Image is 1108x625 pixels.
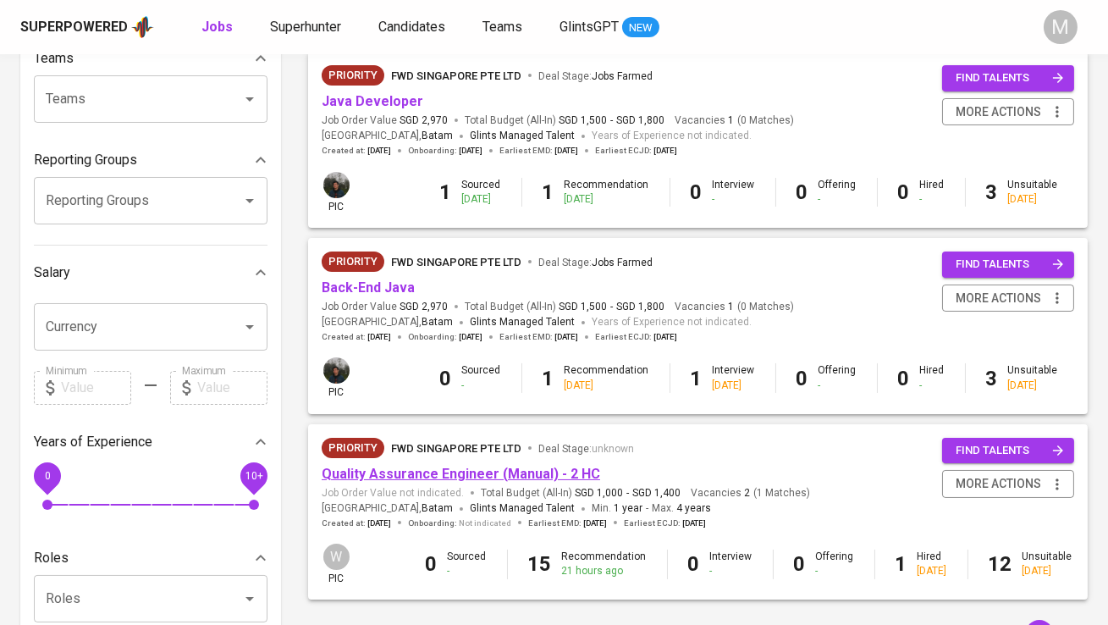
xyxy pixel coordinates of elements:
[426,552,438,576] b: 0
[538,443,634,455] span: Deal Stage :
[562,550,647,578] div: Recommendation
[378,19,445,35] span: Candidates
[34,548,69,568] p: Roles
[543,367,554,390] b: 1
[201,17,236,38] a: Jobs
[583,517,607,529] span: [DATE]
[560,17,659,38] a: GlintsGPT NEW
[322,542,351,586] div: pic
[61,371,131,405] input: Value
[322,170,351,214] div: pic
[34,256,267,290] div: Salary
[465,113,664,128] span: Total Budget (All-In)
[499,331,578,343] span: Earliest EMD :
[322,517,391,529] span: Created at :
[270,19,341,35] span: Superhunter
[462,379,501,393] div: -
[610,113,613,128] span: -
[624,517,706,529] span: Earliest ECJD :
[378,17,449,38] a: Candidates
[238,587,262,611] button: Open
[322,113,448,128] span: Job Order Value
[675,113,794,128] span: Vacancies ( 0 Matches )
[322,438,384,458] div: New Job received from Demand Team
[322,356,351,400] div: pic
[400,300,448,314] span: SGD 2,970
[592,257,653,268] span: Jobs Farmed
[422,314,453,331] span: Batam
[819,192,857,207] div: -
[34,41,267,75] div: Teams
[197,371,267,405] input: Value
[1008,192,1058,207] div: [DATE]
[459,145,482,157] span: [DATE]
[408,517,511,529] span: Onboarding :
[920,192,945,207] div: -
[713,192,755,207] div: -
[323,357,350,384] img: glenn@glints.com
[391,442,521,455] span: FWD Singapore Pte Ltd
[34,432,152,452] p: Years of Experience
[543,180,554,204] b: 1
[322,93,423,109] a: Java Developer
[794,552,806,576] b: 0
[918,564,947,578] div: [DATE]
[367,517,391,529] span: [DATE]
[322,486,464,501] span: Job Order Value not indicated.
[34,263,70,283] p: Salary
[34,541,267,575] div: Roles
[238,87,262,111] button: Open
[448,564,487,578] div: -
[322,440,384,456] span: Priority
[989,552,1012,576] b: 12
[797,180,808,204] b: 0
[34,150,137,170] p: Reporting Groups
[956,441,1064,461] span: find talents
[391,69,521,82] span: FWD Singapore Pte Ltd
[920,363,945,392] div: Hired
[646,501,648,517] span: -
[725,300,734,314] span: 1
[322,67,384,84] span: Priority
[1023,550,1072,578] div: Unsuitable
[565,192,649,207] div: [DATE]
[688,552,700,576] b: 0
[499,145,578,157] span: Earliest EMD :
[322,128,453,145] span: [GEOGRAPHIC_DATA] ,
[408,145,482,157] span: Onboarding :
[470,130,575,141] span: Glints Managed Talent
[528,552,552,576] b: 15
[713,178,755,207] div: Interview
[575,486,623,501] span: SGD 1,000
[592,443,634,455] span: unknown
[797,367,808,390] b: 0
[691,180,703,204] b: 0
[565,363,649,392] div: Recommendation
[956,288,1041,309] span: more actions
[367,145,391,157] span: [DATE]
[462,178,501,207] div: Sourced
[400,113,448,128] span: SGD 2,970
[367,331,391,343] span: [DATE]
[459,331,482,343] span: [DATE]
[653,331,677,343] span: [DATE]
[528,517,607,529] span: Earliest EMD :
[391,256,521,268] span: FWD Singapore Pte Ltd
[595,145,677,157] span: Earliest ECJD :
[942,285,1074,312] button: more actions
[920,379,945,393] div: -
[956,473,1041,495] span: more actions
[462,192,501,207] div: [DATE]
[816,550,854,578] div: Offering
[675,300,794,314] span: Vacancies ( 0 Matches )
[1008,178,1058,207] div: Unsuitable
[322,466,600,482] a: Quality Assurance Engineer (Manual) - 2 HC
[713,363,755,392] div: Interview
[465,300,664,314] span: Total Budget (All-In)
[691,367,703,390] b: 1
[1008,363,1058,392] div: Unsuitable
[322,542,351,572] div: W
[918,550,947,578] div: Hired
[538,257,653,268] span: Deal Stage :
[554,145,578,157] span: [DATE]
